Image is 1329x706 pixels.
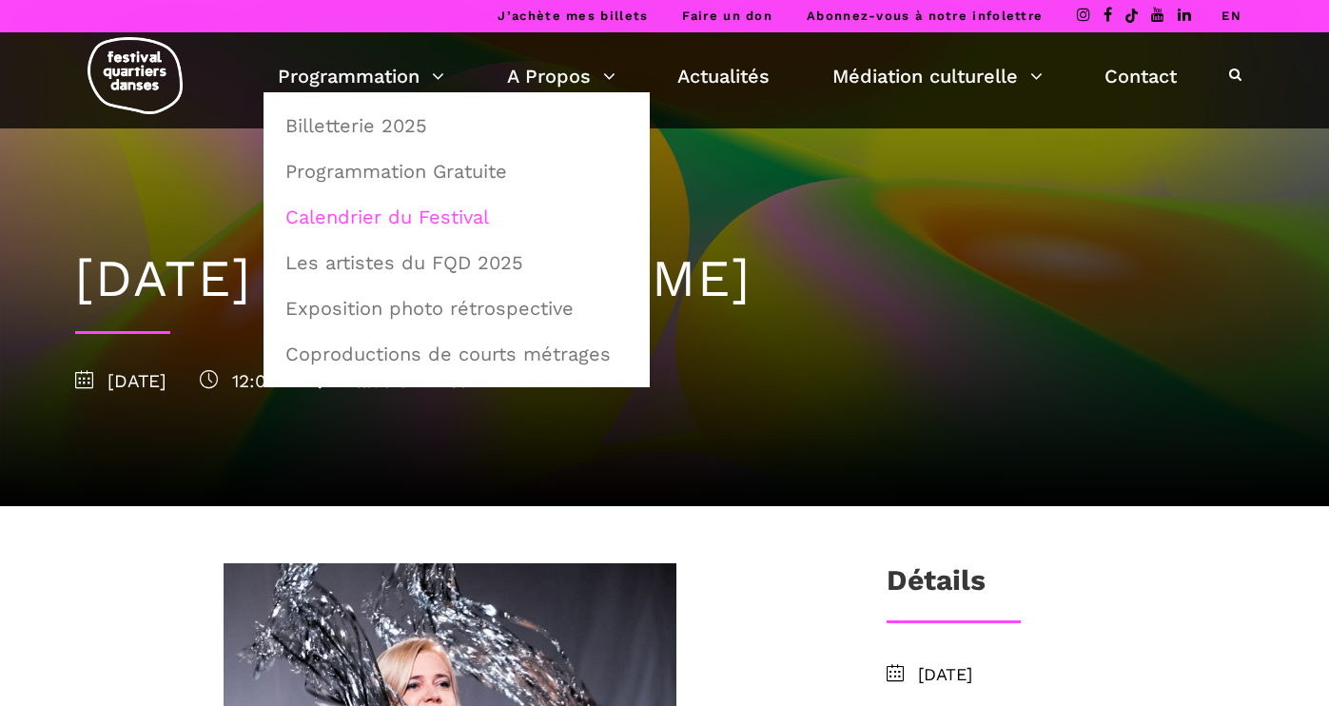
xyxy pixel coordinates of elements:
img: logo-fqd-med [88,37,183,114]
a: J’achète mes billets [498,9,648,23]
a: Les artistes du FQD 2025 [274,241,639,284]
a: Faire un don [682,9,772,23]
a: Actualités [677,60,770,92]
span: [DATE] [75,370,166,392]
span: 12:00 [200,370,278,392]
a: EN [1222,9,1241,23]
a: Abonnez-vous à notre infolettre [807,9,1043,23]
a: Coproductions de courts métrages [274,332,639,376]
a: A Propos [507,60,616,92]
a: Billetterie 2025 [274,104,639,147]
h3: Détails [887,563,986,611]
h1: [DATE] : [PERSON_NAME] [75,248,1255,310]
a: Programmation Gratuite [274,149,639,193]
a: Calendrier du Festival [274,195,639,239]
a: Exposition photo rétrospective [274,286,639,330]
a: Médiation culturelle [832,60,1043,92]
a: Programmation [278,60,444,92]
span: [DATE] [918,661,1255,689]
span: Place d'Armes [311,370,468,392]
a: Contact [1104,60,1177,92]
